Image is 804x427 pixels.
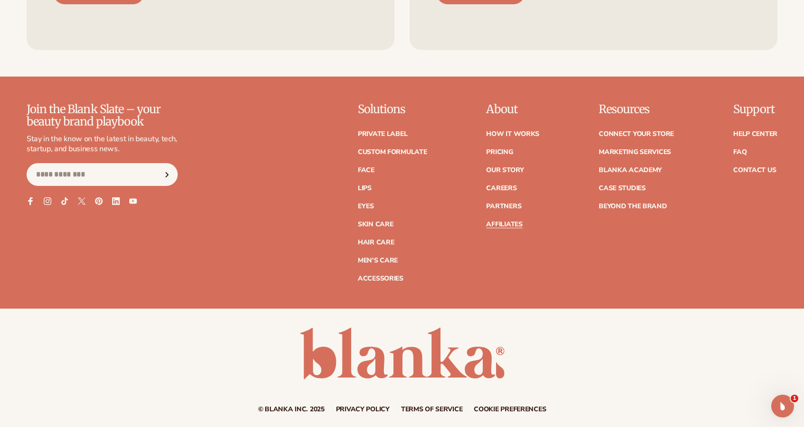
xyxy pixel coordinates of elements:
a: Affiliates [486,221,522,228]
span: 1 [791,395,798,402]
a: Skin Care [358,221,393,228]
a: How It Works [486,131,539,137]
a: Lips [358,185,372,192]
a: Custom formulate [358,149,427,155]
a: Careers [486,185,517,192]
a: Case Studies [599,185,646,192]
p: About [486,103,539,116]
a: Help Center [733,131,777,137]
p: Resources [599,103,674,116]
p: Join the Blank Slate – your beauty brand playbook [27,103,178,128]
p: Solutions [358,103,427,116]
a: Eyes [358,203,374,210]
a: FAQ [733,149,747,155]
a: Men's Care [358,257,398,264]
p: Stay in the know on the latest in beauty, tech, startup, and business news. [27,134,178,154]
a: Cookie preferences [474,406,546,413]
a: Our Story [486,167,524,174]
a: Blanka Academy [599,167,662,174]
a: Hair Care [358,239,394,246]
a: Marketing services [599,149,671,155]
a: Private label [358,131,407,137]
a: Privacy policy [336,406,390,413]
a: Pricing [486,149,513,155]
a: Accessories [358,275,403,282]
a: Connect your store [599,131,674,137]
a: Face [358,167,374,174]
a: Contact Us [733,167,776,174]
a: Beyond the brand [599,203,667,210]
p: Support [733,103,777,116]
small: © Blanka Inc. 2025 [258,405,325,414]
iframe: Intercom live chat [771,395,794,417]
button: Subscribe [156,163,177,186]
a: Terms of service [401,406,463,413]
a: Partners [486,203,521,210]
